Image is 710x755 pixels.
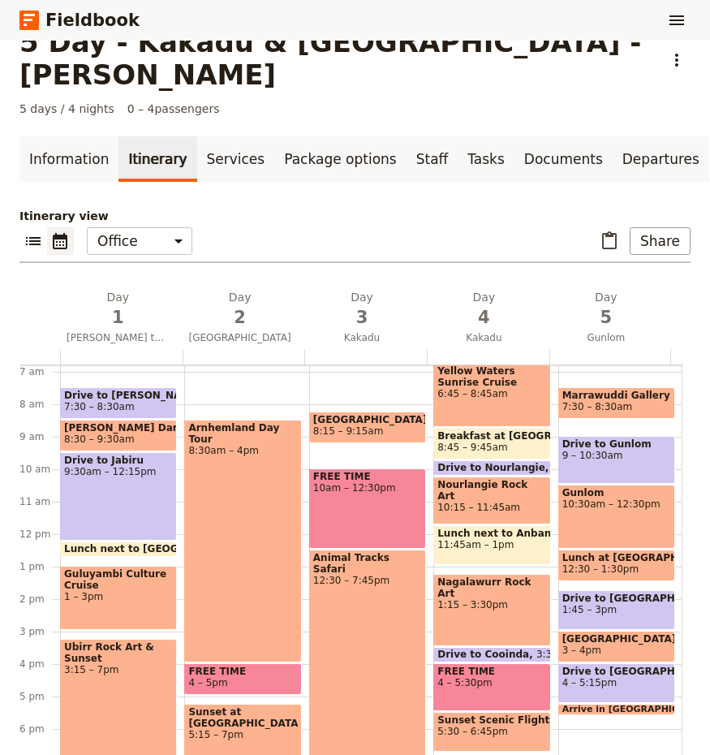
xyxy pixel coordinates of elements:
[437,539,546,550] span: 11:45am – 1pm
[184,663,301,695] div: FREE TIME4 – 5pm
[562,487,671,498] span: Gunlom
[437,528,546,539] span: Lunch next to Anbangbang Billabong
[558,663,675,703] div: Drive to [GEOGRAPHIC_DATA]4 – 5:15pm
[19,430,60,443] div: 9 am
[311,289,413,330] h2: Day
[313,471,422,482] span: FREE TIME
[274,136,406,182] a: Package options
[562,498,671,510] span: 10:30am – 12:30pm
[433,647,550,662] div: Drive to Cooinda3:30 – 4pm
[437,599,546,610] span: 1:15 – 3:30pm
[433,477,550,524] div: Nourlangie Rock Art10:15 – 11:45am
[433,428,550,459] div: Breakfast at [GEOGRAPHIC_DATA]8:45 – 9:45am
[64,401,135,412] span: 7:30 – 8:30am
[60,331,175,344] span: [PERSON_NAME] to Kakadu
[426,289,548,349] button: Day4Kakadu
[67,289,169,330] h2: Day
[437,430,546,442] span: Breakfast at [GEOGRAPHIC_DATA]
[558,704,675,715] div: Arrive in [GEOGRAPHIC_DATA]
[311,305,413,330] span: 3
[64,390,173,401] span: Drive to [PERSON_NAME] Dam
[562,552,671,563] span: Lunch at [GEOGRAPHIC_DATA]
[433,363,550,427] div: Yellow Waters Sunrise Cruise6:45 – 8:45am
[47,227,74,255] button: Calendar view
[64,455,173,466] span: Drive to Jabiru
[188,729,297,740] span: 5:15 – 7pm
[304,289,426,349] button: Day3Kakadu
[433,712,550,752] div: Sunset Scenic Flight5:30 – 6:45pm
[60,566,177,630] div: Guluyambi Culture Cruise1 – 3pm
[19,560,60,573] div: 1 pm
[19,365,60,378] div: 7 am
[313,482,422,494] span: 10am – 12:30pm
[549,331,664,344] span: Gunlom
[64,591,173,602] span: 1 – 3pm
[64,664,173,675] span: 3:15 – 7pm
[19,495,60,508] div: 11 am
[188,677,227,688] span: 4 – 5pm
[562,593,671,604] span: Drive to [GEOGRAPHIC_DATA]
[432,305,535,330] span: 4
[19,26,653,91] h1: 5 Day - Kakadu & [GEOGRAPHIC_DATA] - [PERSON_NAME]
[64,543,264,554] span: Lunch next to [GEOGRAPHIC_DATA]
[437,666,546,677] span: FREE TIME
[182,331,297,344] span: [GEOGRAPHIC_DATA]
[19,6,140,34] a: Fieldbook
[19,463,60,476] div: 10 am
[558,590,675,630] div: Drive to [GEOGRAPHIC_DATA]1:45 – 3pm
[437,462,552,473] span: Drive to Nourlangie
[304,331,420,344] span: Kakadu
[426,331,541,344] span: Kakadu
[562,438,671,450] span: Drive to Gunlom
[562,666,671,677] span: Drive to [GEOGRAPHIC_DATA]
[313,425,384,437] span: 8:15 – 9:15am
[313,414,422,425] span: [GEOGRAPHIC_DATA]
[437,479,546,502] span: Nourlangie Rock Art
[437,576,546,599] span: Nagalawurr Rock Art
[197,136,275,182] a: Services
[19,528,60,541] div: 12 pm
[67,305,169,330] span: 1
[19,723,60,736] div: 6 pm
[555,289,657,330] h2: Day
[562,677,671,688] span: 4 – 5:15pm
[19,101,114,117] span: 5 days / 4 nights
[188,666,297,677] span: FREE TIME
[64,641,173,664] span: Ubirr Rock Art & Sunset
[663,46,691,74] button: Actions
[309,412,426,443] div: [GEOGRAPHIC_DATA]8:15 – 9:15am
[562,633,671,645] span: [GEOGRAPHIC_DATA]
[19,398,60,411] div: 8 am
[64,466,173,477] span: 9:30am – 12:15pm
[19,625,60,638] div: 3 pm
[433,525,550,565] div: Lunch next to Anbangbang Billabong11:45am – 1pm
[127,101,220,117] span: 0 – 4 passengers
[437,502,546,513] span: 10:15 – 11:45am
[19,136,118,182] a: Information
[309,468,426,549] div: FREE TIME10am – 12:30pm
[188,706,297,729] span: Sunset at [GEOGRAPHIC_DATA]
[19,227,47,255] button: List view
[558,550,675,581] div: Lunch at [GEOGRAPHIC_DATA]12:30 – 1:30pm
[562,604,671,615] span: 1:45 – 3pm
[437,649,536,660] span: Drive to Cooinda
[613,136,709,182] a: Departures
[630,227,691,255] button: Share
[437,388,546,399] span: 6:45 – 8:45am
[562,645,601,656] span: 3 – 4pm
[433,460,550,476] div: Drive to Nourlangie
[313,575,422,586] span: 12:30 – 7:45pm
[19,593,60,606] div: 2 pm
[182,289,303,349] button: Day2[GEOGRAPHIC_DATA]
[514,136,613,182] a: Documents
[432,289,535,330] h2: Day
[60,387,177,419] div: Drive to [PERSON_NAME] Dam7:30 – 8:30am
[437,677,546,688] span: 4 – 5:30pm
[562,390,671,401] span: Marrawuddi Gallery
[437,365,546,388] span: Yellow Waters Sunrise Cruise
[663,6,691,34] button: Show menu
[64,568,173,591] span: Guluyambi Culture Cruise
[549,289,670,349] button: Day5Gunlom
[60,541,177,557] div: Lunch next to [GEOGRAPHIC_DATA]
[536,649,592,660] span: 3:30 – 4pm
